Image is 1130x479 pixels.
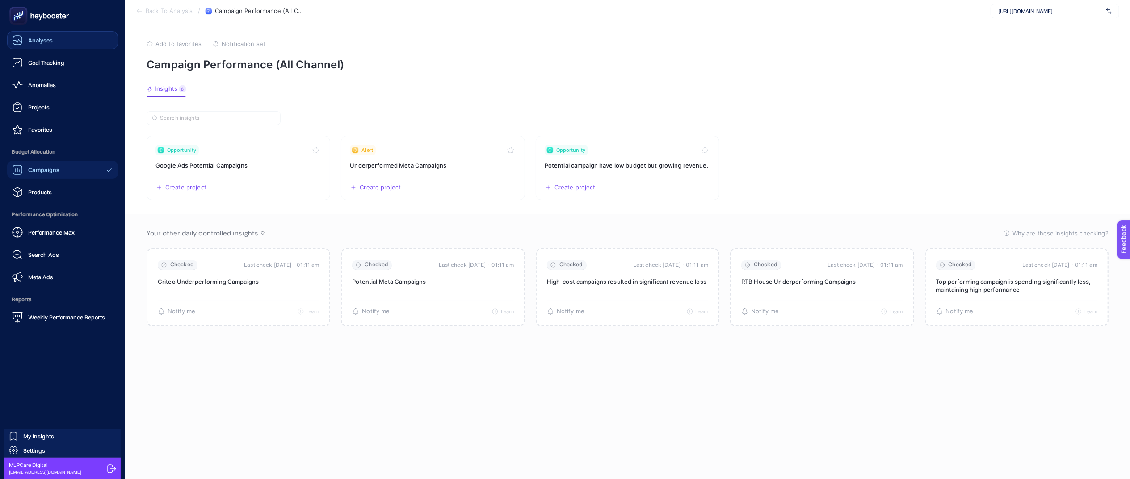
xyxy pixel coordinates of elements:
button: Notify me [547,308,584,315]
span: Alert [361,147,373,154]
a: View insight titled [341,136,525,200]
span: Notify me [557,308,584,315]
span: / [198,7,200,14]
span: Opportunity [167,147,196,154]
time: Last check [DATE]・01:11 am [244,261,319,269]
button: Learn [687,308,709,315]
span: Learn [501,308,514,315]
a: Performance Max [7,223,118,241]
button: Learn [492,308,514,315]
a: My Insights [4,429,121,443]
span: Notify me [168,308,195,315]
button: Learn [298,308,319,315]
span: Learn [890,308,903,315]
span: Performance Optimization [7,206,118,223]
time: Last check [DATE]・01:11 am [633,261,708,269]
button: Create a new project based on this insight [155,184,206,191]
span: Checked [559,261,583,268]
button: Learn [881,308,903,315]
button: Toggle favorite [311,145,321,155]
span: Learn [1084,308,1097,315]
span: Campaign Performance (All Channel) [215,8,304,15]
button: Notify me [936,308,974,315]
span: Search Ads [28,251,59,258]
section: Passive Insight Packages [147,248,1109,326]
button: Add to favorites [147,40,202,47]
span: Feedback [5,3,34,10]
span: Notify me [751,308,779,315]
span: Checked [365,261,388,268]
button: Notification set [213,40,265,47]
button: Create a new project based on this insight [350,184,401,191]
span: Performance Max [28,229,75,236]
a: Analyses [7,31,118,49]
span: Create project [360,184,401,191]
span: [URL][DOMAIN_NAME] [998,8,1103,15]
span: Checked [949,261,972,268]
span: Anomalies [28,81,56,88]
a: View insight titled [147,136,330,200]
time: Last check [DATE]・01:11 am [1022,261,1097,269]
span: Favorites [28,126,52,133]
a: Products [7,183,118,201]
span: [EMAIL_ADDRESS][DOMAIN_NAME] [9,469,81,475]
span: Notify me [946,308,974,315]
span: Back To Analysis [146,8,193,15]
h3: Insight title [350,161,516,170]
button: Create a new project based on this insight [545,184,596,191]
a: Anomalies [7,76,118,94]
span: MLPCare Digital [9,462,81,469]
span: Create project [165,184,206,191]
span: Reports [7,290,118,308]
h3: Insight title [155,161,321,170]
p: Campaign Performance (All Channel) [147,58,1109,71]
p: Top performing campaign is spending significantly less, maintaining high performance [936,277,1097,294]
a: Projects [7,98,118,116]
span: Checked [754,261,777,268]
a: View insight titled [536,136,719,200]
button: Learn [1075,308,1097,315]
button: Notify me [158,308,195,315]
a: Favorites [7,121,118,139]
span: Why are these insights checking? [1012,229,1109,238]
a: Meta Ads [7,268,118,286]
span: Learn [696,308,709,315]
a: Campaigns [7,161,118,179]
span: Learn [307,308,319,315]
time: Last check [DATE]・01:11 am [828,261,903,269]
span: Projects [28,104,50,111]
span: Weekly Performance Reports [28,314,105,321]
div: 8 [179,85,186,92]
span: Opportunity [556,147,585,154]
span: My Insights [23,433,54,440]
p: Potential Meta Campaigns [352,277,513,286]
button: Toggle favorite [505,145,516,155]
button: Notify me [741,308,779,315]
a: Weekly Performance Reports [7,308,118,326]
p: High-cost campaigns resulted in significant revenue loss [547,277,708,286]
span: Products [28,189,52,196]
span: Settings [23,447,45,454]
button: Toggle favorite [700,145,710,155]
h3: Insight title [545,161,710,170]
span: Your other daily controlled insights [147,229,258,238]
a: Settings [4,443,121,458]
span: Analyses [28,37,53,44]
span: Add to favorites [155,40,202,47]
span: Checked [170,261,194,268]
p: RTB House Underperforming Campaigns [741,277,903,286]
span: Campaigns [28,166,59,173]
span: Create project [554,184,596,191]
span: Budget Allocation [7,143,118,161]
span: Notification set [222,40,265,47]
span: Insights [155,85,177,92]
span: Goal Tracking [28,59,64,66]
a: Goal Tracking [7,54,118,71]
section: Insight Packages [147,136,1109,200]
span: Notify me [362,308,390,315]
button: Notify me [352,308,390,315]
time: Last check [DATE]・01:11 am [439,261,514,269]
a: Search Ads [7,246,118,264]
span: Meta Ads [28,273,53,281]
img: svg%3e [1106,7,1112,16]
